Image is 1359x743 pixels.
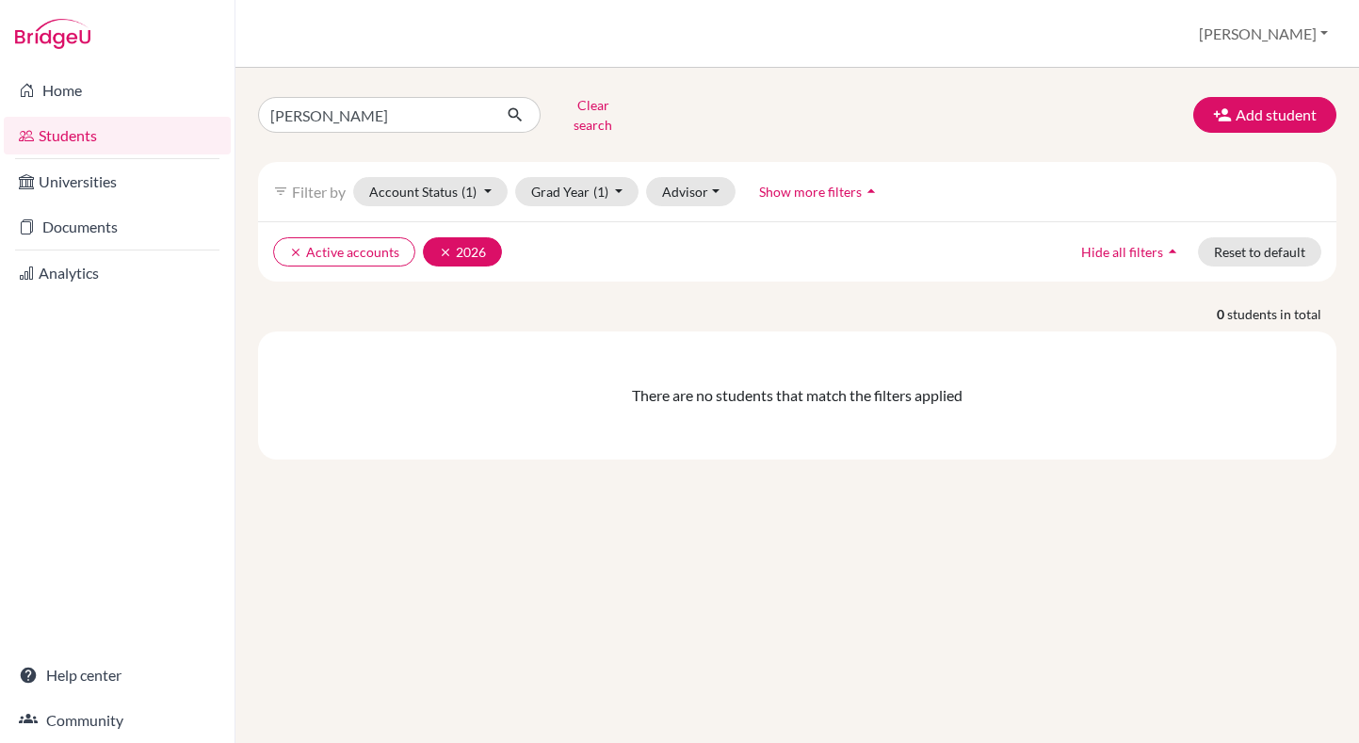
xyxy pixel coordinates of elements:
a: Students [4,117,231,154]
strong: 0 [1217,304,1227,324]
a: Community [4,702,231,739]
button: Add student [1193,97,1336,133]
button: clear2026 [423,237,502,267]
button: clearActive accounts [273,237,415,267]
i: clear [439,246,452,259]
img: Bridge-U [15,19,90,49]
button: Account Status(1) [353,177,508,206]
input: Find student by name... [258,97,492,133]
i: clear [289,246,302,259]
i: arrow_drop_up [862,182,881,201]
button: Clear search [541,90,645,139]
a: Help center [4,656,231,694]
a: Documents [4,208,231,246]
button: Advisor [646,177,736,206]
i: filter_list [273,184,288,199]
span: Show more filters [759,184,862,200]
span: Hide all filters [1081,244,1163,260]
span: students in total [1227,304,1336,324]
a: Home [4,72,231,109]
a: Universities [4,163,231,201]
button: Show more filtersarrow_drop_up [743,177,897,206]
button: [PERSON_NAME] [1190,16,1336,52]
span: Filter by [292,183,346,201]
button: Grad Year(1) [515,177,639,206]
i: arrow_drop_up [1163,242,1182,261]
span: (1) [461,184,477,200]
a: Analytics [4,254,231,292]
button: Hide all filtersarrow_drop_up [1065,237,1198,267]
span: (1) [593,184,608,200]
button: Reset to default [1198,237,1321,267]
div: There are no students that match the filters applied [273,384,1321,407]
